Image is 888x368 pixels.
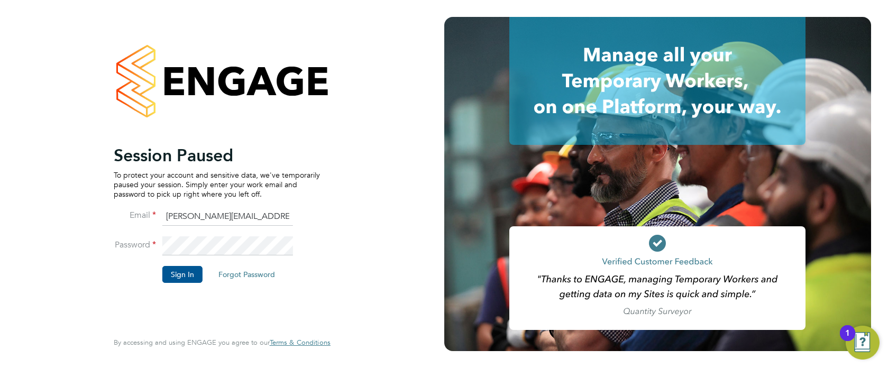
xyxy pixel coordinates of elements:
[270,338,331,347] span: Terms & Conditions
[210,266,283,283] button: Forgot Password
[114,240,156,251] label: Password
[114,170,320,199] p: To protect your account and sensitive data, we've temporarily paused your session. Simply enter y...
[162,266,203,283] button: Sign In
[845,333,850,347] div: 1
[846,326,880,360] button: Open Resource Center, 1 new notification
[270,338,331,347] a: Terms & Conditions
[114,145,320,166] h2: Session Paused
[162,207,293,226] input: Enter your work email...
[114,338,331,347] span: By accessing and using ENGAGE you agree to our
[114,210,156,221] label: Email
